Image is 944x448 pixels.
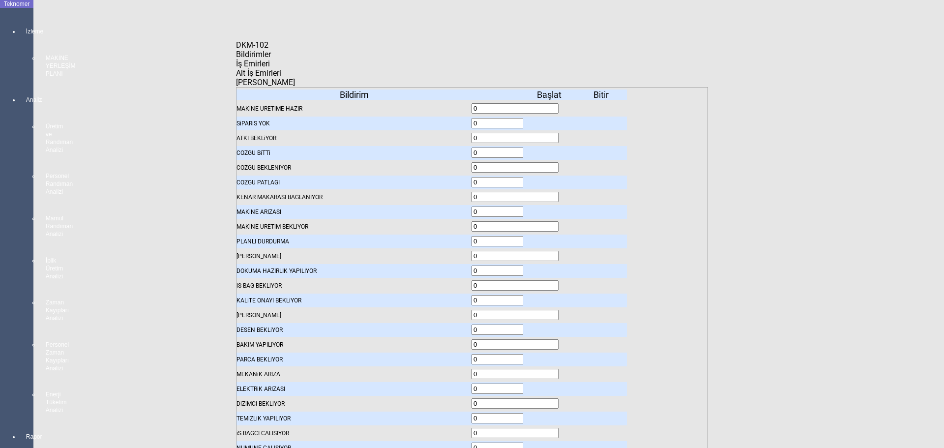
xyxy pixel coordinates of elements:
[472,369,559,379] input: With Spin And Buttons
[472,133,559,143] input: With Spin And Buttons
[472,148,559,158] input: With Spin And Buttons
[236,102,472,116] div: MAKiNE URETiME HAZIR
[236,426,472,440] div: iS BAGCI CALISIYOR
[236,353,472,366] div: PARCA BEKLiYOR
[236,59,270,68] span: İş Emirleri
[236,68,281,78] span: Alt İş Emirleri
[472,177,559,187] input: With Spin And Buttons
[523,90,575,100] div: Başlat
[472,295,559,305] input: With Spin And Buttons
[236,294,472,307] div: KALiTE ONAYI BEKLiYOR
[472,354,559,364] input: With Spin And Buttons
[472,413,559,423] input: With Spin And Buttons
[236,176,472,189] div: COZGU PATLAGI
[472,221,559,232] input: With Spin And Buttons
[236,131,472,145] div: ATKI BEKLiYOR
[472,192,559,202] input: With Spin And Buttons
[472,280,559,291] input: With Spin And Buttons
[236,146,472,160] div: COZGU BiTTi
[472,398,559,409] input: With Spin And Buttons
[472,384,559,394] input: With Spin And Buttons
[236,117,472,130] div: SiPARiS YOK
[236,78,295,87] span: [PERSON_NAME]
[472,251,559,261] input: With Spin And Buttons
[236,90,472,100] div: Bildirim
[236,412,472,425] div: TEMiZLiK YAPILIYOR
[236,249,472,263] div: [PERSON_NAME]
[472,103,559,114] input: With Spin And Buttons
[236,161,472,175] div: COZGU BEKLENiYOR
[472,428,559,438] input: With Spin And Buttons
[472,266,559,276] input: With Spin And Buttons
[236,338,472,352] div: BAKIM YAPILIYOR
[236,235,472,248] div: PLANLI DURDURMA
[472,310,559,320] input: With Spin And Buttons
[472,162,559,173] input: With Spin And Buttons
[236,190,472,204] div: KENAR MAKARASI BAGLANIYOR
[236,397,472,411] div: DiZiMCi BEKLiYOR
[472,118,559,128] input: With Spin And Buttons
[236,323,472,337] div: DESEN BEKLiYOR
[236,40,273,50] div: DKM-102
[236,382,472,396] div: ELEKTRiK ARIZASI
[575,90,627,100] div: Bitir
[472,339,559,350] input: With Spin And Buttons
[236,308,472,322] div: [PERSON_NAME]
[236,220,472,234] div: MAKiNE URETiM BEKLiYOR
[236,279,472,293] div: iS BAG BEKLiYOR
[236,367,472,381] div: MEKANiK ARIZA
[236,264,472,278] div: DOKUMA HAZIRLIK YAPILIYOR
[472,236,559,246] input: With Spin And Buttons
[472,325,559,335] input: With Spin And Buttons
[236,50,271,59] span: Bildirimler
[472,207,559,217] input: With Spin And Buttons
[236,205,472,219] div: MAKiNE ARIZASI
